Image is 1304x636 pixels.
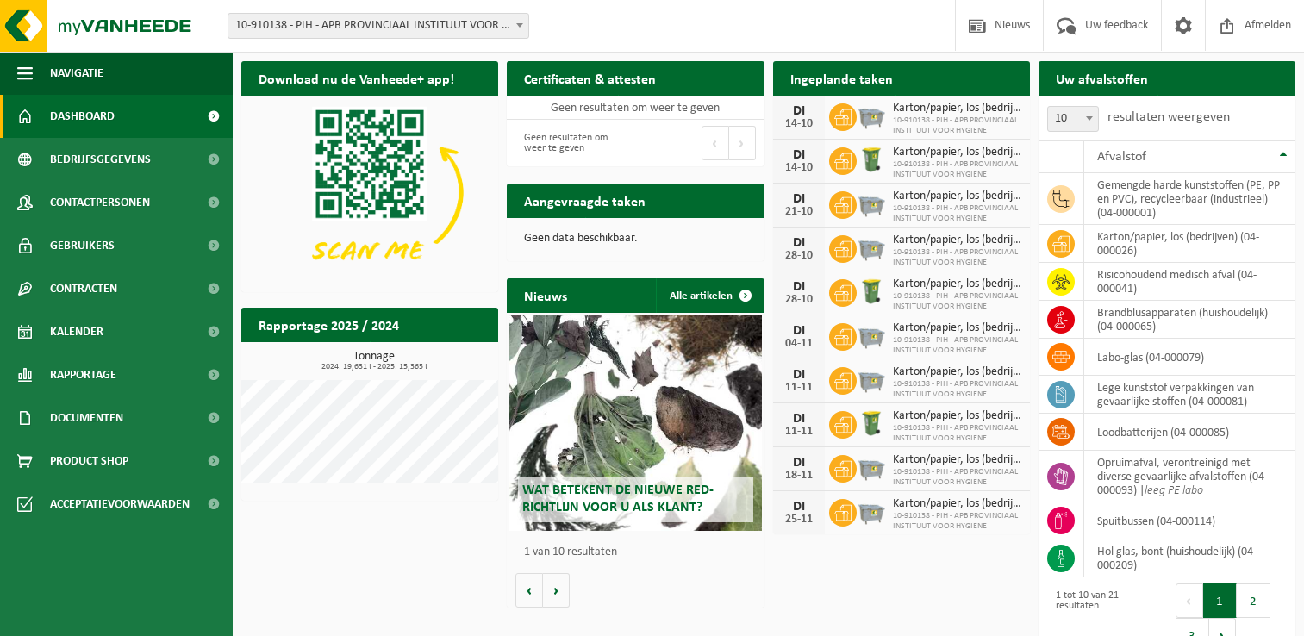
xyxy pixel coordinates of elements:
[782,324,816,338] div: DI
[515,124,627,162] div: Geen resultaten om weer te geven
[893,453,1021,467] span: Karton/papier, los (bedrijven)
[241,96,498,289] img: Download de VHEPlus App
[857,145,886,174] img: WB-0240-HPE-GN-50
[782,294,816,306] div: 28-10
[857,277,886,306] img: WB-0240-HPE-GN-50
[893,497,1021,511] span: Karton/papier, los (bedrijven)
[782,456,816,470] div: DI
[50,440,128,483] span: Product Shop
[782,368,816,382] div: DI
[857,496,886,526] img: WB-2500-GAL-GY-01
[507,96,764,120] td: Geen resultaten om weer te geven
[893,379,1021,400] span: 10-910138 - PIH - APB PROVINCIAAL INSTITUUT VOOR HYGIENE
[782,338,816,350] div: 04-11
[893,159,1021,180] span: 10-910138 - PIH - APB PROVINCIAAL INSTITUUT VOOR HYGIENE
[1084,263,1295,301] td: risicohoudend medisch afval (04-000041)
[1047,106,1099,132] span: 10
[543,573,570,608] button: Volgende
[1084,301,1295,339] td: brandblusapparaten (huishoudelijk) (04-000065)
[893,365,1021,379] span: Karton/papier, los (bedrijven)
[1145,484,1203,497] i: leeg PE labo
[893,115,1021,136] span: 10-910138 - PIH - APB PROVINCIAAL INSTITUUT VOOR HYGIENE
[1203,583,1237,618] button: 1
[50,138,151,181] span: Bedrijfsgegevens
[524,233,746,245] p: Geen data beschikbaar.
[1048,107,1098,131] span: 10
[893,511,1021,532] span: 10-910138 - PIH - APB PROVINCIAAL INSTITUUT VOOR HYGIENE
[1097,150,1146,164] span: Afvalstof
[893,467,1021,488] span: 10-910138 - PIH - APB PROVINCIAAL INSTITUUT VOOR HYGIENE
[9,598,288,636] iframe: chat widget
[1084,502,1295,539] td: spuitbussen (04-000114)
[857,321,886,350] img: WB-2500-GAL-GY-01
[893,291,1021,312] span: 10-910138 - PIH - APB PROVINCIAAL INSTITUUT VOOR HYGIENE
[729,126,756,160] button: Next
[50,267,117,310] span: Contracten
[773,61,910,95] h2: Ingeplande taken
[1084,376,1295,414] td: lege kunststof verpakkingen van gevaarlijke stoffen (04-000081)
[782,412,816,426] div: DI
[857,101,886,130] img: WB-2500-GAL-GY-01
[1084,173,1295,225] td: gemengde harde kunststoffen (PE, PP en PVC), recycleerbaar (industrieel) (04-000001)
[893,423,1021,444] span: 10-910138 - PIH - APB PROVINCIAAL INSTITUUT VOOR HYGIENE
[782,236,816,250] div: DI
[1084,451,1295,502] td: opruimafval, verontreinigd met diverse gevaarlijke afvalstoffen (04-000093) |
[893,409,1021,423] span: Karton/papier, los (bedrijven)
[1107,110,1230,124] label: resultaten weergeven
[782,500,816,514] div: DI
[893,190,1021,203] span: Karton/papier, los (bedrijven)
[782,280,816,294] div: DI
[1084,539,1295,577] td: hol glas, bont (huishoudelijk) (04-000209)
[857,233,886,262] img: WB-2500-GAL-GY-01
[522,483,714,514] span: Wat betekent de nieuwe RED-richtlijn voor u als klant?
[1084,225,1295,263] td: karton/papier, los (bedrijven) (04-000026)
[893,321,1021,335] span: Karton/papier, los (bedrijven)
[228,14,528,38] span: 10-910138 - PIH - APB PROVINCIAAL INSTITUUT VOOR HYGIENE - ANTWERPEN
[893,247,1021,268] span: 10-910138 - PIH - APB PROVINCIAAL INSTITUUT VOOR HYGIENE
[857,452,886,482] img: WB-2500-GAL-GY-01
[782,104,816,118] div: DI
[893,203,1021,224] span: 10-910138 - PIH - APB PROVINCIAAL INSTITUUT VOOR HYGIENE
[782,514,816,526] div: 25-11
[507,278,584,312] h2: Nieuws
[893,277,1021,291] span: Karton/papier, los (bedrijven)
[228,13,529,39] span: 10-910138 - PIH - APB PROVINCIAAL INSTITUUT VOOR HYGIENE - ANTWERPEN
[893,335,1021,356] span: 10-910138 - PIH - APB PROVINCIAAL INSTITUUT VOOR HYGIENE
[50,353,116,396] span: Rapportage
[782,162,816,174] div: 14-10
[782,206,816,218] div: 21-10
[656,278,763,313] a: Alle artikelen
[782,148,816,162] div: DI
[782,470,816,482] div: 18-11
[1237,583,1270,618] button: 2
[1084,414,1295,451] td: loodbatterijen (04-000085)
[507,61,673,95] h2: Certificaten & attesten
[50,52,103,95] span: Navigatie
[782,426,816,438] div: 11-11
[509,315,761,531] a: Wat betekent de nieuwe RED-richtlijn voor u als klant?
[857,365,886,394] img: WB-2500-GAL-GY-01
[893,102,1021,115] span: Karton/papier, los (bedrijven)
[893,234,1021,247] span: Karton/papier, los (bedrijven)
[1176,583,1203,618] button: Previous
[50,396,123,440] span: Documenten
[1039,61,1165,95] h2: Uw afvalstoffen
[782,382,816,394] div: 11-11
[250,351,498,371] h3: Tonnage
[50,181,150,224] span: Contactpersonen
[782,192,816,206] div: DI
[50,95,115,138] span: Dashboard
[782,250,816,262] div: 28-10
[250,363,498,371] span: 2024: 19,631 t - 2025: 15,365 t
[370,341,496,376] a: Bekijk rapportage
[857,408,886,438] img: WB-0240-HPE-GN-50
[857,189,886,218] img: WB-2500-GAL-GY-01
[241,308,416,341] h2: Rapportage 2025 / 2024
[1084,339,1295,376] td: labo-glas (04-000079)
[507,184,663,217] h2: Aangevraagde taken
[893,146,1021,159] span: Karton/papier, los (bedrijven)
[50,483,190,526] span: Acceptatievoorwaarden
[524,546,755,558] p: 1 van 10 resultaten
[702,126,729,160] button: Previous
[50,310,103,353] span: Kalender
